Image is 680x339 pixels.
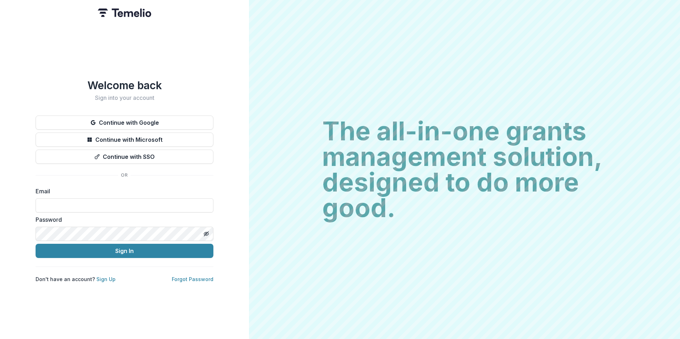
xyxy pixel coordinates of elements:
button: Continue with Google [36,115,213,130]
h1: Welcome back [36,79,213,92]
label: Password [36,215,209,224]
a: Forgot Password [172,276,213,282]
p: Don't have an account? [36,275,116,283]
label: Email [36,187,209,195]
button: Continue with SSO [36,150,213,164]
button: Continue with Microsoft [36,133,213,147]
img: Temelio [98,9,151,17]
a: Sign Up [96,276,116,282]
button: Sign In [36,244,213,258]
h2: Sign into your account [36,95,213,101]
button: Toggle password visibility [201,228,212,240]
